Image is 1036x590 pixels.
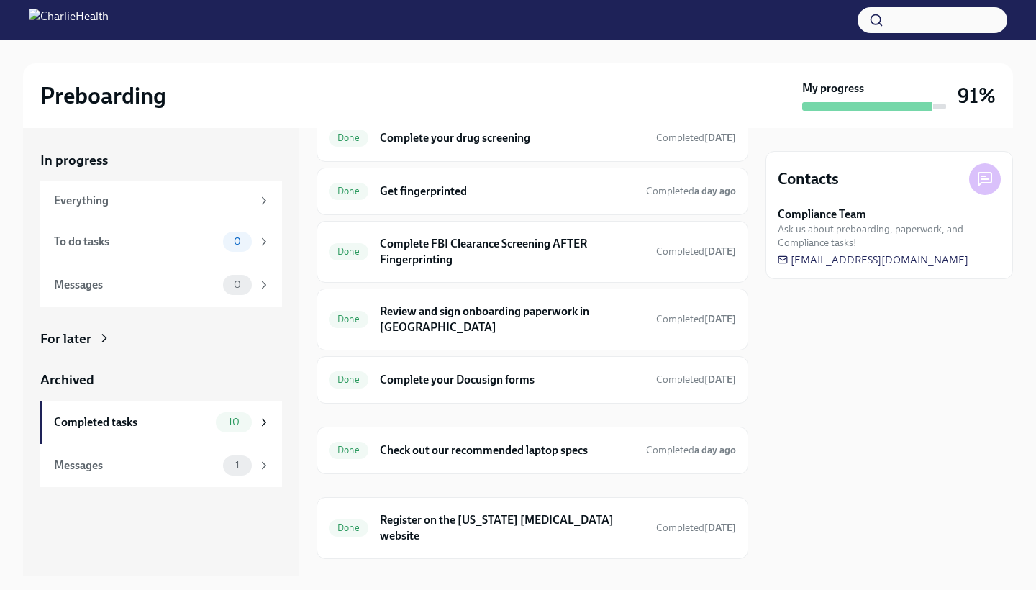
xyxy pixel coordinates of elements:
[646,185,736,197] span: Completed
[778,253,968,267] a: [EMAIL_ADDRESS][DOMAIN_NAME]
[656,522,736,534] span: Completed
[958,83,996,109] h3: 91%
[40,181,282,220] a: Everything
[54,414,210,430] div: Completed tasks
[54,234,217,250] div: To do tasks
[40,151,282,170] a: In progress
[329,445,368,455] span: Done
[329,522,368,533] span: Done
[40,401,282,444] a: Completed tasks10
[40,81,166,110] h2: Preboarding
[778,168,839,190] h4: Contacts
[329,127,736,150] a: DoneComplete your drug screeningCompleted[DATE]
[704,132,736,144] strong: [DATE]
[656,521,736,535] span: September 29th, 2025 08:10
[704,373,736,386] strong: [DATE]
[802,81,864,96] strong: My progress
[656,373,736,386] span: September 26th, 2025 15:49
[380,304,645,335] h6: Review and sign onboarding paperwork in [GEOGRAPHIC_DATA]
[40,371,282,389] a: Archived
[219,417,248,427] span: 10
[40,220,282,263] a: To do tasks0
[656,312,736,326] span: September 26th, 2025 19:41
[54,193,252,209] div: Everything
[29,9,109,32] img: CharlieHealth
[656,313,736,325] span: Completed
[380,442,635,458] h6: Check out our recommended laptop specs
[380,236,645,268] h6: Complete FBI Clearance Screening AFTER Fingerprinting
[329,180,736,203] a: DoneGet fingerprintedCompleteda day ago
[329,314,368,324] span: Done
[704,245,736,258] strong: [DATE]
[329,246,368,257] span: Done
[54,277,217,293] div: Messages
[704,522,736,534] strong: [DATE]
[329,186,368,196] span: Done
[646,184,736,198] span: September 27th, 2025 16:26
[380,372,645,388] h6: Complete your Docusign forms
[694,185,736,197] strong: a day ago
[656,132,736,144] span: Completed
[380,183,635,199] h6: Get fingerprinted
[40,444,282,487] a: Messages1
[646,444,736,456] span: Completed
[380,512,645,544] h6: Register on the [US_STATE] [MEDICAL_DATA] website
[656,245,736,258] span: Completed
[329,301,736,338] a: DoneReview and sign onboarding paperwork in [GEOGRAPHIC_DATA]Completed[DATE]
[329,509,736,547] a: DoneRegister on the [US_STATE] [MEDICAL_DATA] websiteCompleted[DATE]
[656,245,736,258] span: September 29th, 2025 11:08
[329,132,368,143] span: Done
[778,206,866,222] strong: Compliance Team
[225,236,250,247] span: 0
[329,368,736,391] a: DoneComplete your Docusign formsCompleted[DATE]
[329,374,368,385] span: Done
[227,460,248,471] span: 1
[329,233,736,271] a: DoneComplete FBI Clearance Screening AFTER FingerprintingCompleted[DATE]
[380,130,645,146] h6: Complete your drug screening
[778,222,1001,250] span: Ask us about preboarding, paperwork, and Compliance tasks!
[329,439,736,462] a: DoneCheck out our recommended laptop specsCompleteda day ago
[704,313,736,325] strong: [DATE]
[40,263,282,307] a: Messages0
[646,443,736,457] span: September 27th, 2025 16:24
[40,330,282,348] a: For later
[656,373,736,386] span: Completed
[54,458,217,473] div: Messages
[225,279,250,290] span: 0
[40,330,91,348] div: For later
[694,444,736,456] strong: a day ago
